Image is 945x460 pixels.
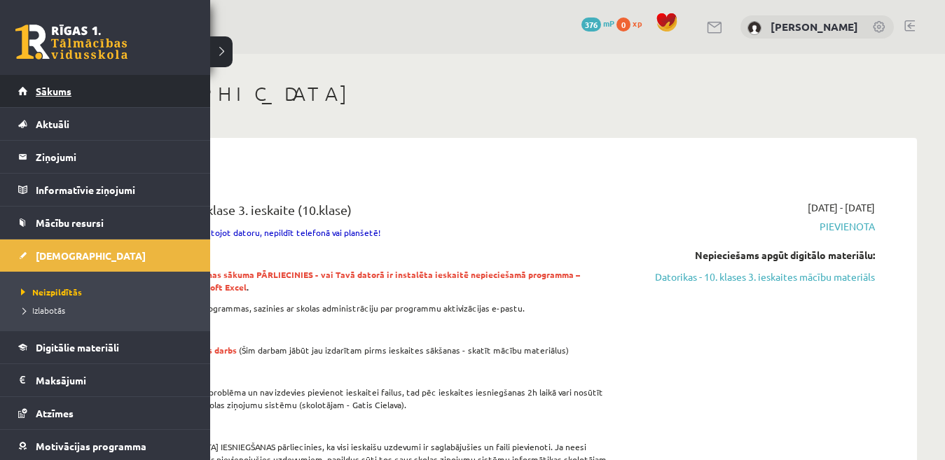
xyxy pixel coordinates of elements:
p: (Šim darbam jābūt jau izdarītam pirms ieskaites sākšanas - skatīt mācību materiālus) [105,344,612,356]
span: Aktuāli [36,118,69,130]
div: Datorika JK 11.a2 klase 3. ieskaite (10.klase) [105,200,612,226]
h1: [DEMOGRAPHIC_DATA] [84,82,917,106]
a: Neizpildītās [18,286,196,298]
span: mP [603,18,614,29]
span: Neizpildītās [18,286,82,298]
legend: Maksājumi [36,364,193,396]
span: Digitālie materiāli [36,341,119,354]
a: Atzīmes [18,397,193,429]
a: Maksājumi [18,364,193,396]
div: Nepieciešams apgūt digitālo materiālu: [633,248,875,263]
span: Pirms 3.ieskaites pildīšanas sākuma PĀRLIECINIES - vai Tavā datorā ir instalēta ieskaitē nepiecie... [105,269,581,293]
a: 376 mP [581,18,614,29]
span: [DEMOGRAPHIC_DATA] [36,249,146,262]
span: Pievienota [633,219,875,234]
a: Izlabotās [18,304,196,316]
a: Aktuāli [18,108,193,140]
legend: Ziņojumi [36,141,193,173]
a: Sākums [18,75,193,107]
a: [PERSON_NAME] [771,20,858,34]
span: xp [633,18,642,29]
a: Informatīvie ziņojumi [18,174,193,206]
span: 0 [616,18,630,32]
span: Sākums [36,85,71,97]
a: Rīgas 1. Tālmācības vidusskola [15,25,127,60]
a: [DEMOGRAPHIC_DATA] [18,239,193,272]
a: Digitālie materiāli [18,331,193,363]
a: Ziņojumi [18,141,193,173]
span: Motivācijas programma [36,440,146,452]
legend: Informatīvie ziņojumi [36,174,193,206]
p: [PERSON_NAME] nav šīs programmas, sazinies ar skolas administrāciju par programmu aktivizācijas e... [105,302,612,314]
p: Ja Tev ir radusies tehniska problēma un nav izdevies pievienot ieskaitei failus, tad pēc ieskaite... [105,386,612,411]
a: 0 xp [616,18,649,29]
span: Atzīmes [36,407,74,419]
a: Datorikas - 10. klases 3. ieskaites mācību materiāls [633,270,875,284]
span: [DATE] - [DATE] [808,200,875,215]
strong: . [105,269,581,293]
img: Elizabete Priedoliņa [747,21,761,35]
a: Mācību resursi [18,207,193,239]
span: Mācību resursi [36,216,104,229]
span: Izlabotās [18,305,65,316]
span: Ieskaite jāpilda, izmantojot datoru, nepildīt telefonā vai planšetē! [105,227,380,238]
span: 376 [581,18,601,32]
